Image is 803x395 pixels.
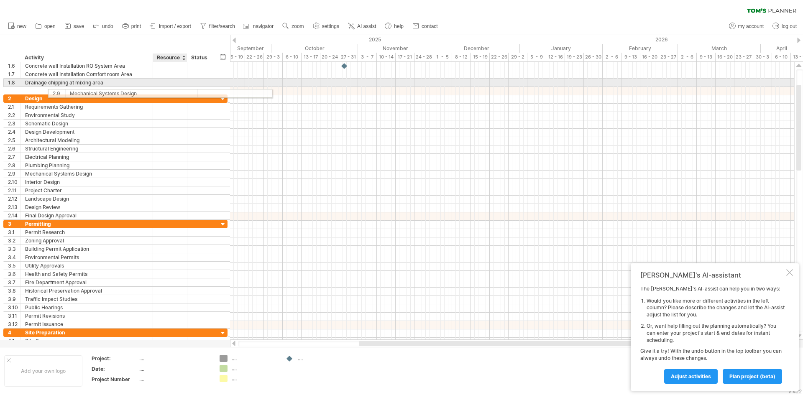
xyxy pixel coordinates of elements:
[671,373,711,380] span: Adjust activities
[490,53,509,61] div: 22 - 26
[664,369,718,384] a: Adjust activities
[25,161,148,169] div: Plumbing Planning
[322,23,339,29] span: settings
[209,23,235,29] span: filter/search
[8,312,20,320] div: 3.11
[723,369,782,384] a: plan project (beta)
[25,212,148,219] div: Final Design Approval
[33,21,58,32] a: open
[8,79,20,87] div: 1.8
[25,220,148,228] div: Permitting
[253,23,274,29] span: navigator
[659,53,678,61] div: 23 - 27
[8,295,20,303] div: 3.9
[414,53,433,61] div: 24 - 28
[102,23,113,29] span: undo
[139,365,210,372] div: ....
[8,128,20,136] div: 2.4
[6,21,29,32] a: new
[8,228,20,236] div: 3.1
[25,136,148,144] div: Architectural Modeling
[738,23,764,29] span: my account
[8,178,20,186] div: 2.10
[25,295,148,303] div: Traffic Impact Studies
[245,53,264,61] div: 22 - 26
[8,270,20,278] div: 3.6
[292,23,304,29] span: zoom
[25,70,148,78] div: Concrete wall Installation Comfort room Area
[383,21,406,32] a: help
[603,44,678,53] div: February 2026
[772,53,791,61] div: 6 - 10
[770,21,799,32] a: log out
[25,79,148,87] div: Drainage chipping at mixing area
[189,44,271,53] div: September 2025
[25,186,148,194] div: Project Charter
[422,23,438,29] span: contact
[753,53,772,61] div: 30 - 3
[92,355,138,362] div: Project:
[25,145,148,153] div: Structural Engineering
[25,337,148,345] div: Site Survey
[159,23,191,29] span: import / export
[565,53,584,61] div: 19 - 23
[8,245,20,253] div: 3.3
[8,212,20,219] div: 2.14
[91,21,116,32] a: undo
[8,237,20,245] div: 3.2
[25,170,148,178] div: Mechanical Systems Design
[8,170,20,178] div: 2.9
[311,21,342,32] a: settings
[640,285,785,383] div: The [PERSON_NAME]'s AI-assist can help you in two ways: Give it a try! With the undo button in th...
[25,237,148,245] div: Zoning Approval
[8,320,20,328] div: 3.12
[452,53,471,61] div: 8 - 12
[157,54,182,62] div: Resource
[8,94,20,102] div: 2
[25,153,148,161] div: Electrical Planning
[8,186,20,194] div: 2.11
[509,53,527,61] div: 29 - 2
[302,53,320,61] div: 13 - 17
[264,53,283,61] div: 29 - 3
[8,278,20,286] div: 3.7
[647,298,785,319] li: Would you like more or different activities in the left column? Please describe the changes and l...
[8,145,20,153] div: 2.6
[25,203,148,211] div: Design Review
[727,21,766,32] a: my account
[320,53,339,61] div: 20 - 24
[25,228,148,236] div: Permit Research
[394,23,404,29] span: help
[44,23,56,29] span: open
[647,323,785,344] li: Or, want help filling out the planning automatically? You can enter your project's start & end da...
[62,21,87,32] a: save
[471,53,490,61] div: 15 - 19
[25,195,148,203] div: Landscape Design
[640,271,785,279] div: [PERSON_NAME]'s AI-assistant
[226,53,245,61] div: 15 - 19
[191,54,210,62] div: Status
[8,337,20,345] div: 4.1
[25,329,148,336] div: Site Preparation
[92,365,138,372] div: Date:
[25,128,148,136] div: Design Development
[8,161,20,169] div: 2.8
[92,376,138,383] div: Project Number
[283,53,302,61] div: 6 - 10
[4,355,82,387] div: Add your own logo
[339,53,358,61] div: 27 - 31
[198,21,238,32] a: filter/search
[734,53,753,61] div: 23 - 27
[520,44,603,53] div: January 2026
[25,320,148,328] div: Permit Issuance
[716,53,734,61] div: 16 - 20
[17,23,26,29] span: new
[271,44,358,53] div: October 2025
[25,103,148,111] div: Requirements Gathering
[8,70,20,78] div: 1.7
[120,21,143,32] a: print
[8,62,20,70] div: 1.6
[25,312,148,320] div: Permit Revisions
[25,94,148,102] div: Design
[396,53,414,61] div: 17 - 21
